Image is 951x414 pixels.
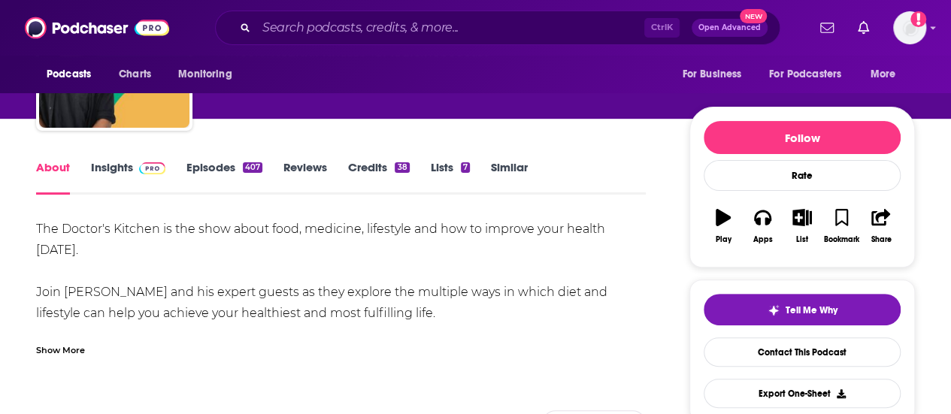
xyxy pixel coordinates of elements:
a: Show notifications dropdown [814,15,840,41]
span: Podcasts [47,64,91,85]
button: Play [704,199,743,253]
span: New [740,9,767,23]
span: For Business [682,64,741,85]
div: Share [871,235,891,244]
button: Export One-Sheet [704,379,901,408]
div: Search podcasts, credits, & more... [215,11,780,45]
a: Similar [491,160,528,195]
button: open menu [759,60,863,89]
a: Reviews [283,160,327,195]
a: Episodes407 [186,160,262,195]
div: Rate [704,160,901,191]
span: Charts [119,64,151,85]
button: open menu [671,60,760,89]
button: open menu [860,60,915,89]
button: Apps [743,199,782,253]
button: Follow [704,121,901,154]
button: Share [862,199,901,253]
div: Bookmark [824,235,859,244]
span: More [871,64,896,85]
a: Credits38 [348,160,409,195]
img: Podchaser Pro [139,162,165,174]
button: tell me why sparkleTell Me Why [704,294,901,325]
div: 7 [461,162,470,173]
img: tell me why sparkle [768,304,780,316]
svg: Add a profile image [910,11,926,27]
a: Contact This Podcast [704,337,901,367]
a: InsightsPodchaser Pro [91,160,165,195]
a: Show notifications dropdown [852,15,875,41]
a: About [36,160,70,195]
span: Monitoring [178,64,232,85]
button: List [783,199,822,253]
img: User Profile [893,11,926,44]
button: Open AdvancedNew [692,19,768,37]
span: Tell Me Why [786,304,837,316]
button: Show profile menu [893,11,926,44]
img: Podchaser - Follow, Share and Rate Podcasts [25,14,169,42]
div: 407 [243,162,262,173]
button: Bookmark [822,199,861,253]
div: 38 [395,162,409,173]
div: List [796,235,808,244]
span: For Podcasters [769,64,841,85]
a: Charts [109,60,160,89]
a: Lists7 [431,160,470,195]
span: Ctrl K [644,18,680,38]
button: open menu [168,60,251,89]
div: Play [716,235,731,244]
span: Open Advanced [698,24,761,32]
input: Search podcasts, credits, & more... [256,16,644,40]
div: Apps [753,235,773,244]
button: open menu [36,60,111,89]
span: Logged in as Ashley_Beenen [893,11,926,44]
